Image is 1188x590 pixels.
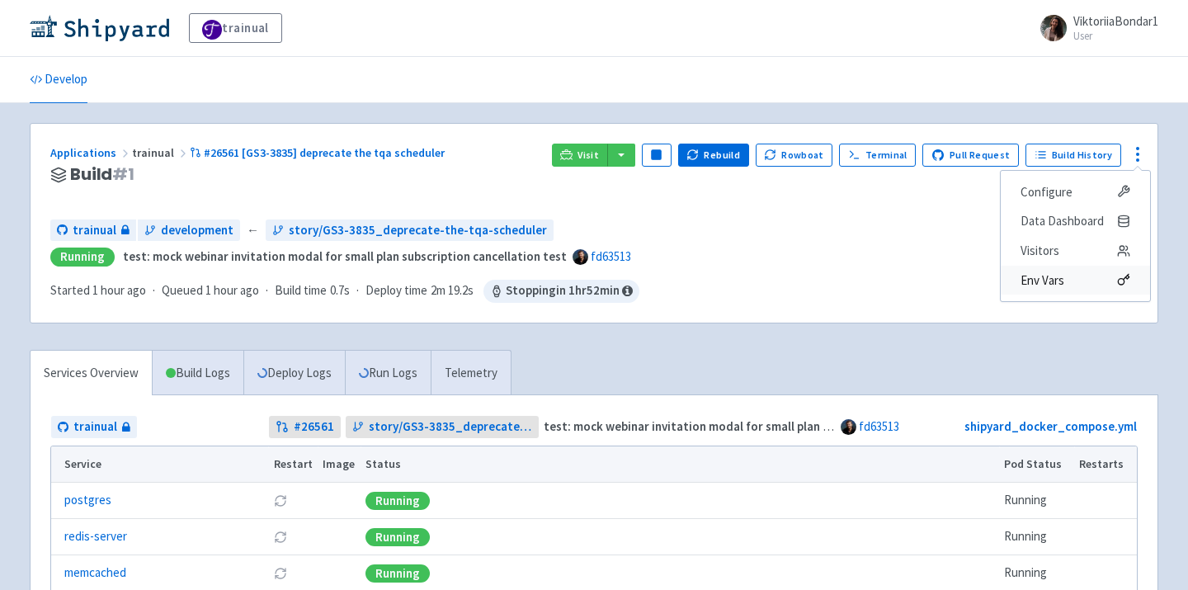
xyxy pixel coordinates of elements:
[318,446,361,483] th: Image
[50,145,132,160] a: Applications
[51,446,268,483] th: Service
[30,15,169,41] img: Shipyard logo
[162,282,259,298] span: Queued
[1073,31,1158,41] small: User
[642,144,672,167] button: Pause
[859,418,899,434] a: fd63513
[30,57,87,103] a: Develop
[64,564,126,583] a: memcached
[50,282,146,298] span: Started
[266,219,554,242] a: story/GS3-3835_deprecate-the-tqa-scheduler
[112,163,134,186] span: # 1
[839,144,916,167] a: Terminal
[330,281,350,300] span: 0.7s
[294,418,334,437] strong: # 26561
[289,221,547,240] span: story/GS3-3835_deprecate-the-tqa-scheduler
[999,519,1074,555] td: Running
[346,416,540,438] a: story/GS3-3835_deprecate-the-tqa-scheduler
[269,416,341,438] a: #26561
[544,418,988,434] strong: test: mock webinar invitation modal for small plan subscription cancellation test
[552,144,608,167] a: Visit
[1001,266,1150,295] a: Env Vars
[361,446,999,483] th: Status
[345,351,431,396] a: Run Logs
[138,219,240,242] a: development
[365,528,430,546] div: Running
[1001,206,1150,236] a: Data Dashboard
[243,351,345,396] a: Deploy Logs
[1025,144,1121,167] a: Build History
[1074,446,1137,483] th: Restarts
[1021,269,1064,292] span: Env Vars
[268,446,318,483] th: Restart
[577,149,599,162] span: Visit
[1021,181,1072,204] span: Configure
[205,282,259,298] time: 1 hour ago
[964,418,1137,434] a: shipyard_docker_compose.yml
[64,491,111,510] a: postgres
[999,446,1074,483] th: Pod Status
[591,248,631,264] a: fd63513
[70,165,134,184] span: Build
[365,281,427,300] span: Deploy time
[274,531,287,544] button: Restart pod
[190,145,447,160] a: #26561 [GS3-3835] deprecate the tqa scheduler
[1001,236,1150,266] a: Visitors
[132,145,190,160] span: trainual
[678,144,749,167] button: Rebuild
[274,494,287,507] button: Restart pod
[369,418,533,437] span: story/GS3-3835_deprecate-the-tqa-scheduler
[161,221,233,240] span: development
[92,282,146,298] time: 1 hour ago
[274,567,287,580] button: Restart pod
[51,416,137,438] a: trainual
[50,219,136,242] a: trainual
[365,564,430,583] div: Running
[431,351,511,396] a: Telemetry
[50,280,639,303] div: · · ·
[365,492,430,510] div: Running
[1073,13,1158,29] span: ViktoriiaBondar1
[31,351,152,396] a: Services Overview
[73,221,116,240] span: trainual
[756,144,833,167] button: Rowboat
[1021,210,1104,233] span: Data Dashboard
[1001,177,1150,207] a: Configure
[922,144,1019,167] a: Pull Request
[153,351,243,396] a: Build Logs
[50,248,115,267] div: Running
[64,527,127,546] a: redis-server
[1030,15,1158,41] a: ViktoriiaBondar1 User
[247,221,259,240] span: ←
[189,13,282,43] a: trainual
[999,483,1074,519] td: Running
[73,418,117,437] span: trainual
[1021,239,1059,262] span: Visitors
[483,280,639,303] span: Stopping in 1 hr 52 min
[123,248,567,264] strong: test: mock webinar invitation modal for small plan subscription cancellation test
[275,281,327,300] span: Build time
[431,281,474,300] span: 2m 19.2s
